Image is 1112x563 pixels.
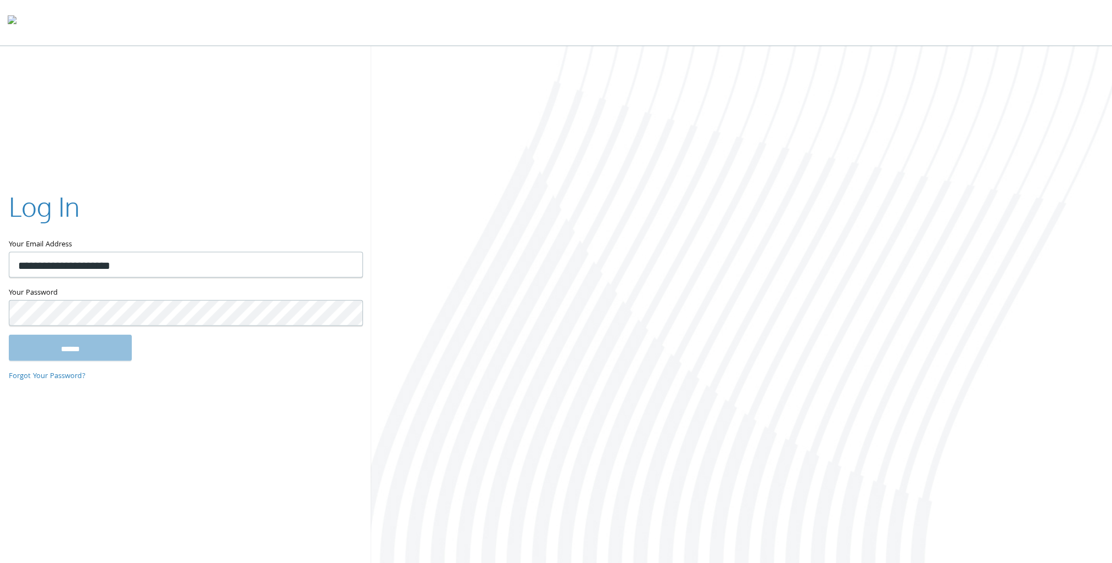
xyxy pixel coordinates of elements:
[341,258,354,271] keeper-lock: Open Keeper Popup
[341,306,354,319] keeper-lock: Open Keeper Popup
[8,12,16,33] img: todyl-logo-dark.svg
[9,286,362,300] label: Your Password
[9,370,86,382] a: Forgot Your Password?
[9,188,80,225] h2: Log In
